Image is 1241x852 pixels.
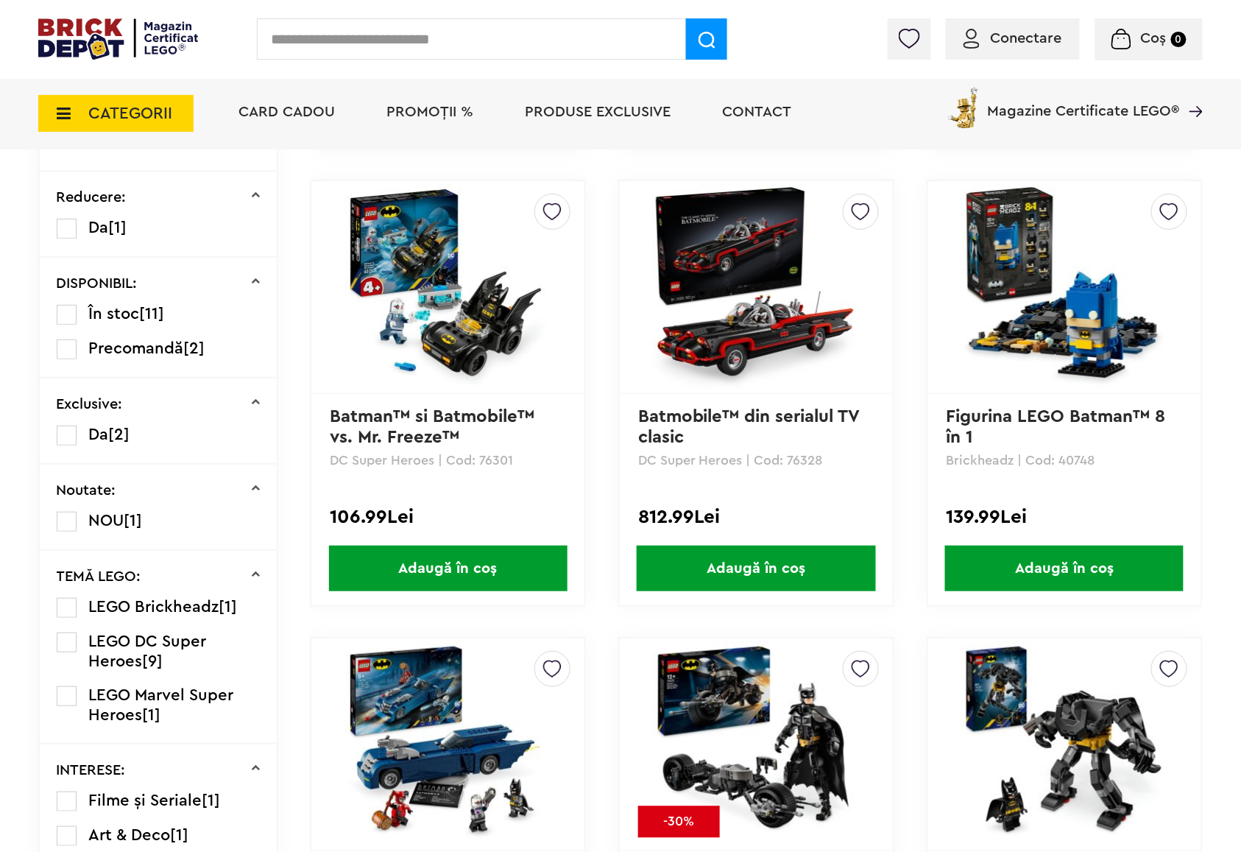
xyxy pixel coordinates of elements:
img: Figurina de constructie Batman™ si motocicleta Bat-Pod [653,641,859,848]
div: 106.99Lei [330,507,566,527]
div: -30% [638,806,720,838]
span: [9] [143,653,163,669]
span: Adaugă în coș [637,546,875,591]
span: CATEGORII [88,105,172,122]
span: Conectare [991,31,1062,46]
span: [1] [219,599,238,615]
img: Figurina LEGO Batman™ 8 în 1 [961,184,1167,390]
p: Exclusive: [57,397,123,412]
p: Noutate: [57,483,116,498]
a: Adaugă în coș [928,546,1201,591]
p: Reducere: [57,190,127,205]
p: DC Super Heroes | Cod: 76301 [330,454,566,467]
a: Figurina LEGO Batman™ 8 în 1 [947,408,1171,446]
a: Card Cadou [238,105,335,119]
span: LEGO Brickheadz [89,599,219,615]
span: [1] [109,219,127,236]
span: Art & Deco [89,827,171,843]
span: [11] [140,306,165,322]
div: 812.99Lei [638,507,874,527]
span: Da [89,219,109,236]
a: Adaugă în coș [620,546,893,591]
span: [1] [143,707,161,723]
span: [2] [109,426,130,443]
span: [1] [171,827,189,843]
p: Brickheadz | Cod: 40748 [947,454,1183,467]
span: [1] [124,513,143,529]
span: LEGO Marvel Super Heroes [89,687,234,723]
img: Batmobile™ din serialul TV clasic [653,184,859,390]
span: În stoc [89,306,140,322]
a: PROMOȚII % [386,105,473,119]
a: Produse exclusive [525,105,671,119]
span: Adaugă în coș [329,546,568,591]
a: Conectare [964,31,1062,46]
span: Coș [1141,31,1167,46]
a: Batman™ si Batmobile™ vs. Mr. Freeze™ [330,408,539,446]
p: DISPONIBIL: [57,276,138,291]
p: TEMĂ LEGO: [57,569,141,584]
img: Armura de robot Batman™ [961,641,1167,848]
span: Magazine Certificate LEGO® [988,85,1180,119]
a: Adaugă în coș [311,546,584,591]
a: Magazine Certificate LEGO® [1180,85,1203,99]
div: 139.99Lei [947,507,1183,527]
span: [2] [184,340,205,356]
span: [1] [202,792,221,809]
small: 0 [1171,32,1187,47]
p: INTERESE: [57,763,126,778]
span: Adaugă în coș [945,546,1184,591]
p: DC Super Heroes | Cod: 76328 [638,454,874,467]
span: Da [89,426,109,443]
span: NOU [89,513,124,529]
span: Filme și Seriale [89,792,202,809]
img: Batman™ si Batmobile™ vs. Mr. Freeze™ [345,184,551,390]
span: Precomandă [89,340,184,356]
a: Contact [722,105,791,119]
span: LEGO DC Super Heroes [89,633,207,669]
img: Batman™ cu Batmobile™ vs Harley Quinn™ si Mr. Freeze™ [345,641,551,848]
a: Batmobile™ din serialul TV clasic [638,408,865,446]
